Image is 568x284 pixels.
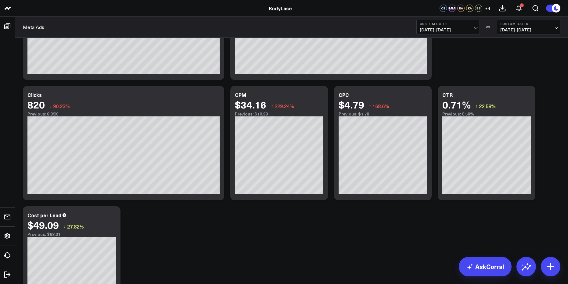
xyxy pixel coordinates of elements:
[27,99,45,110] div: 820
[67,223,84,230] span: 27.82%
[483,25,494,29] div: VS
[49,102,52,110] span: ↓
[27,112,220,116] div: Previous: 8.39K
[27,219,59,230] div: $49.09
[416,20,480,34] button: Custom Dates[DATE]-[DATE]
[235,99,266,110] div: $34.16
[475,5,482,12] div: BB
[485,6,490,10] span: + 4
[479,103,496,109] span: 22.58%
[420,27,476,32] span: [DATE] - [DATE]
[484,5,491,12] button: +4
[271,102,273,110] span: ↑
[500,27,557,32] span: [DATE] - [DATE]
[27,91,42,98] div: Clicks
[63,222,66,230] span: ↓
[497,20,560,34] button: Custom Dates[DATE]-[DATE]
[27,212,61,218] div: Cost per Lead
[442,99,471,110] div: 0.71%
[442,91,453,98] div: CTR
[53,103,70,109] span: 90.23%
[475,102,478,110] span: ↑
[235,91,246,98] div: CPM
[372,103,389,109] span: 168.6%
[235,112,323,116] div: Previous: $10.38
[339,99,364,110] div: $4.79
[420,22,476,26] b: Custom Dates
[466,5,473,12] div: KA
[457,5,465,12] div: EA
[339,112,427,116] div: Previous: $1.78
[440,5,447,12] div: CS
[23,24,44,30] a: Meta Ads
[459,257,512,276] a: AskCorral
[275,103,294,109] span: 229.24%
[27,232,116,237] div: Previous: $68.01
[520,3,524,7] div: 1
[442,112,531,116] div: Previous: 0.58%
[369,102,371,110] span: ↑
[448,5,456,12] div: MM
[500,22,557,26] b: Custom Dates
[269,5,292,12] a: BodyLase
[339,91,349,98] div: CPC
